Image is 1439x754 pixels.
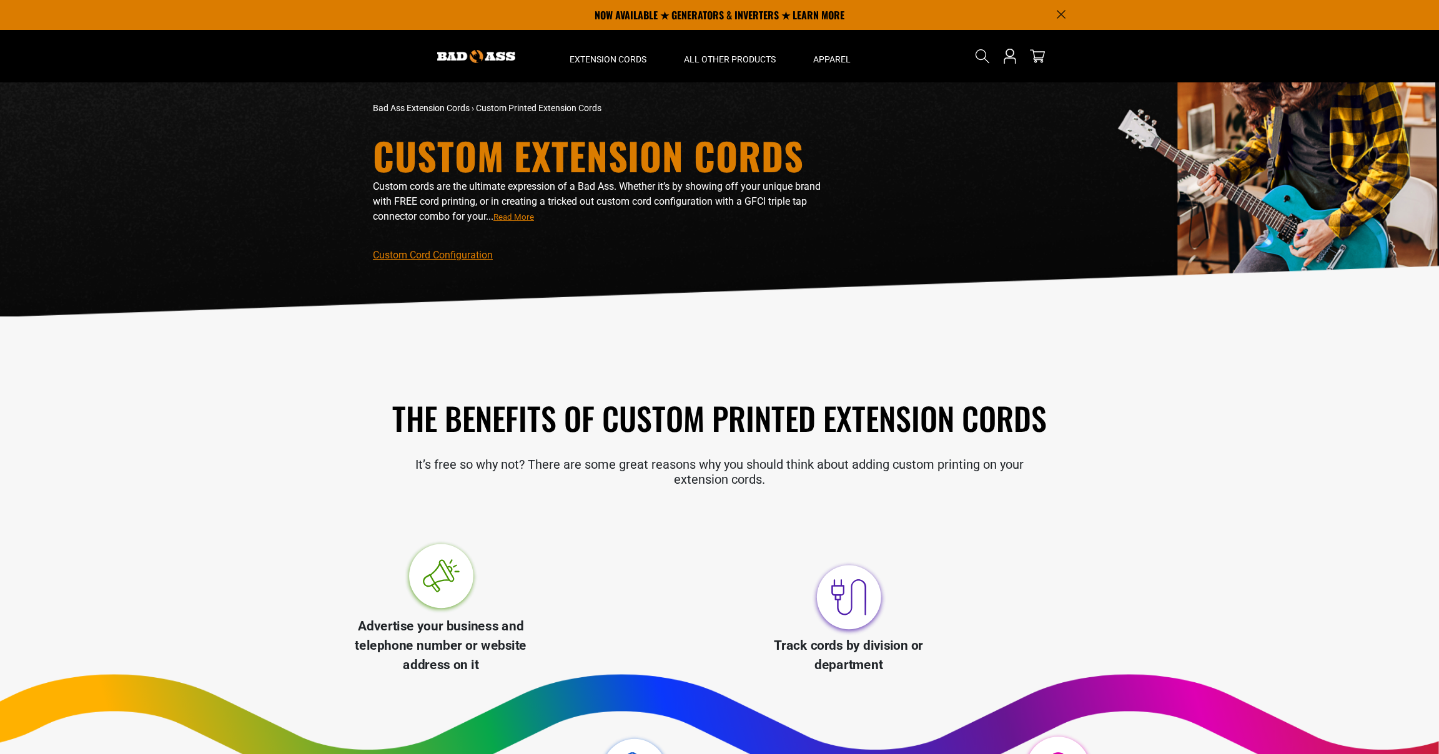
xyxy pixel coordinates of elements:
p: It’s free so why not? There are some great reasons why you should think about adding custom print... [373,457,1066,487]
summary: All Other Products [665,30,794,82]
span: Apparel [813,54,851,65]
img: Advertise [402,539,480,617]
h2: The Benefits of Custom Printed Extension Cords [373,398,1066,438]
span: Custom Printed Extension Cords [476,103,601,113]
h1: Custom Extension Cords [373,137,829,174]
p: Track cords by division or department [747,636,950,675]
span: Read More [493,212,534,222]
summary: Apparel [794,30,869,82]
a: Custom Cord Configuration [373,249,493,261]
img: Track [810,559,888,636]
span: All Other Products [684,54,776,65]
span: Extension Cords [570,54,646,65]
p: Custom cords are the ultimate expression of a Bad Ass. Whether it’s by showing off your unique br... [373,179,829,224]
nav: breadcrumbs [373,102,829,115]
summary: Extension Cords [551,30,665,82]
p: Advertise your business and telephone number or website address on it [339,617,542,675]
a: Bad Ass Extension Cords [373,103,470,113]
span: › [472,103,474,113]
img: Bad Ass Extension Cords [437,50,515,63]
summary: Search [972,46,992,66]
